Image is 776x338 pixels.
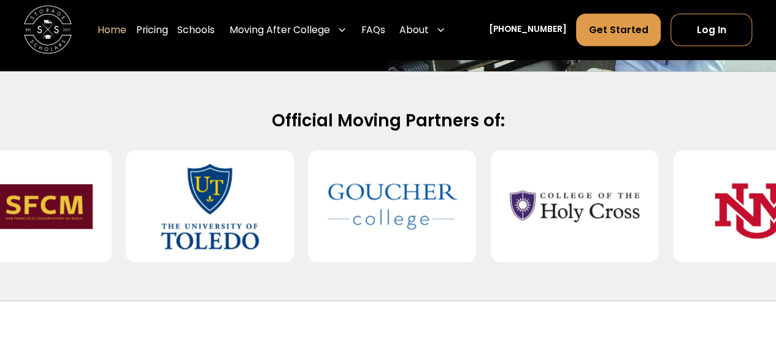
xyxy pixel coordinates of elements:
[39,110,737,132] h2: Official Moving Partners of:
[225,13,352,47] div: Moving After College
[98,13,126,47] a: Home
[136,13,168,47] a: Pricing
[361,13,385,47] a: FAQs
[177,13,215,47] a: Schools
[24,6,72,54] img: Storage Scholars main logo
[145,160,275,253] img: University of Toledo
[399,23,429,37] div: About
[328,160,457,253] img: Goucher College
[576,13,661,46] a: Get Started
[489,24,567,37] a: [PHONE_NUMBER]
[229,23,330,37] div: Moving After College
[670,13,752,46] a: Log In
[394,13,450,47] div: About
[510,160,639,253] img: College of the Holy Cross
